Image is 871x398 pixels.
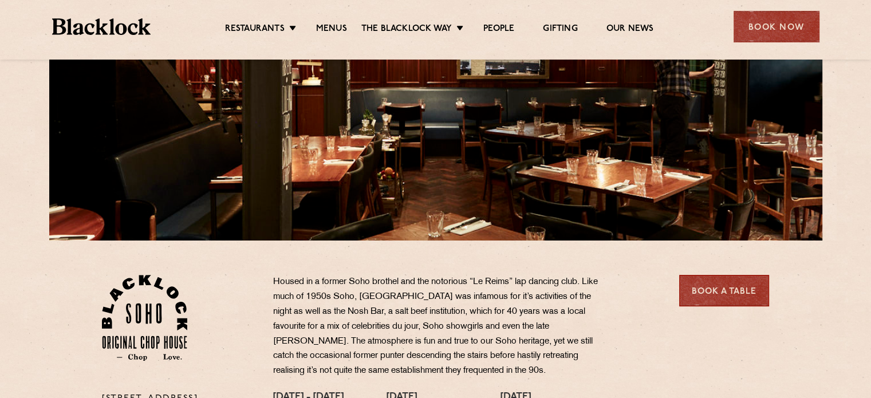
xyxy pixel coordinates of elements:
[679,275,769,306] a: Book a Table
[606,23,654,36] a: Our News
[483,23,514,36] a: People
[52,18,151,35] img: BL_Textured_Logo-footer-cropped.svg
[102,275,187,361] img: Soho-stamp-default.svg
[273,275,611,379] p: Housed in a former Soho brothel and the notorious “Le Reims” lap dancing club. Like much of 1950s...
[225,23,285,36] a: Restaurants
[316,23,347,36] a: Menus
[734,11,819,42] div: Book Now
[361,23,452,36] a: The Blacklock Way
[543,23,577,36] a: Gifting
